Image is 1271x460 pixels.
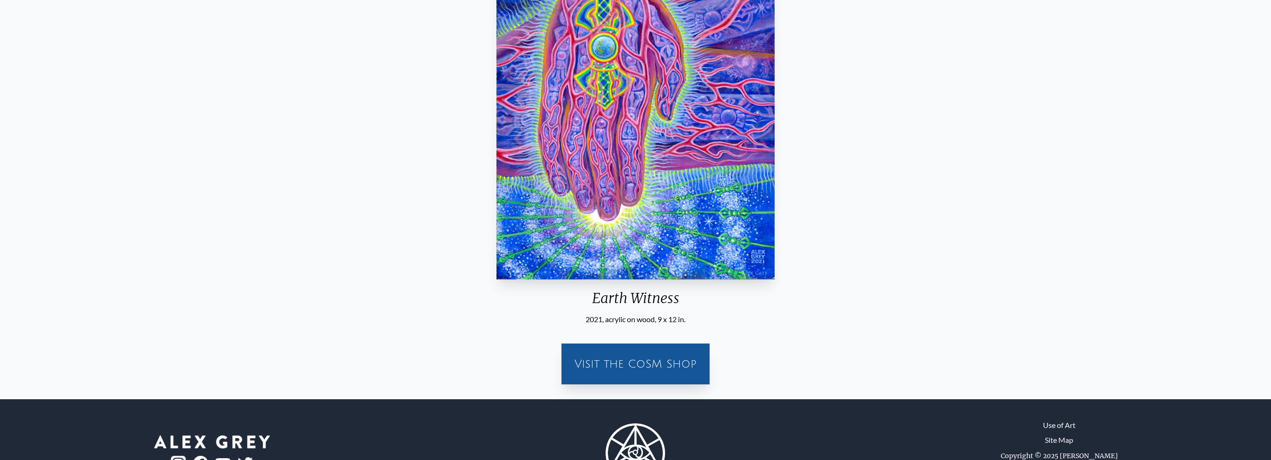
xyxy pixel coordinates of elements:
a: Use of Art [1043,420,1075,431]
div: 2021, acrylic on wood, 9 x 12 in. [493,314,778,325]
a: Visit the CoSM Shop [567,349,704,379]
a: Site Map [1045,434,1073,446]
div: Earth Witness [493,290,778,314]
